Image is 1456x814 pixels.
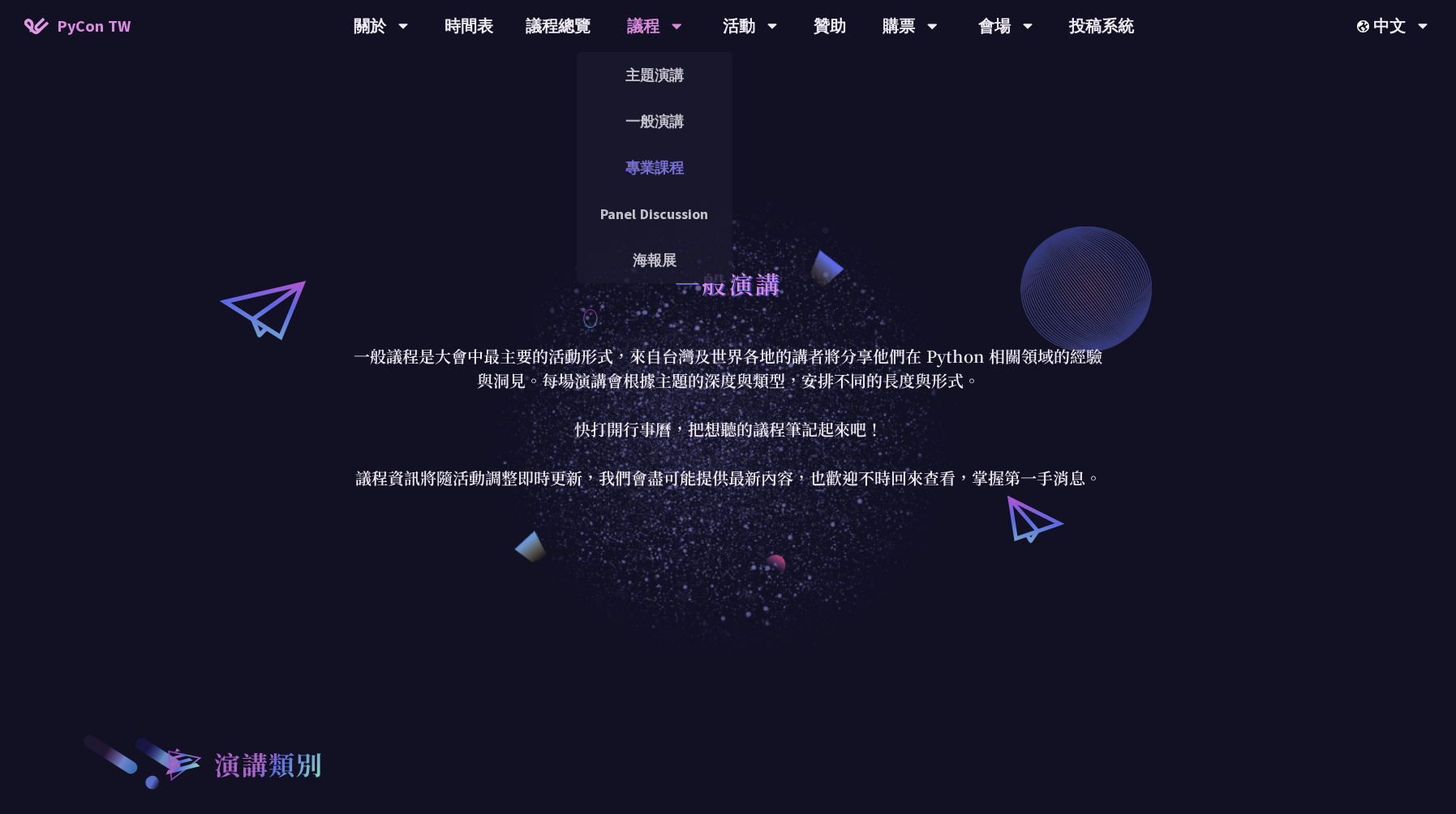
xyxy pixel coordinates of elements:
[8,6,147,46] a: PyCon TW
[149,733,214,795] img: heading-bullet
[577,241,732,279] a: 海報展
[214,744,323,783] h2: 演講類別
[577,195,732,233] a: Panel Discussion
[577,102,732,140] a: 一般演講
[1357,20,1373,32] img: Locale Icon
[57,14,131,38] span: PyCon TW
[577,149,732,187] a: 專業課程
[675,259,782,308] h1: 一般演講
[351,344,1106,490] p: 一般議程是大會中最主要的活動形式，來自台灣及世界各地的講者將分享他們在 Python 相關領域的經驗與洞見。每場演講會根據主題的深度與類型，安排不同的長度與形式。 快打開行事曆，把想聽的議程筆記...
[24,18,49,34] img: Home icon of PyCon TW 2025
[577,56,732,94] a: 主題演講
